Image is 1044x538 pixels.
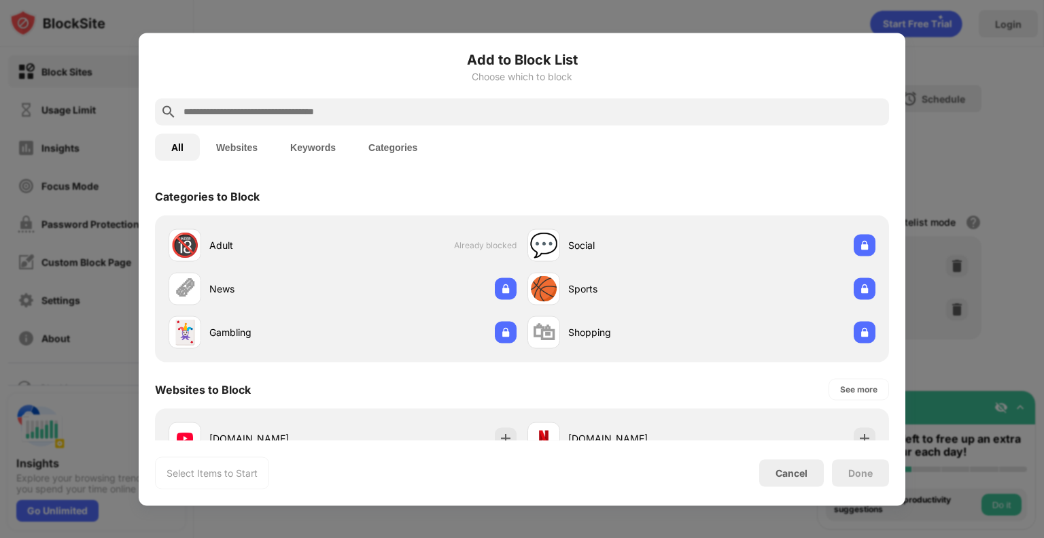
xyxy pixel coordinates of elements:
[568,282,701,296] div: Sports
[840,382,877,396] div: See more
[209,325,343,339] div: Gambling
[209,282,343,296] div: News
[155,382,251,396] div: Websites to Block
[529,275,558,303] div: 🏀
[848,467,873,478] div: Done
[454,240,517,250] span: Already blocked
[173,275,196,303] div: 🗞
[155,71,889,82] div: Choose which to block
[209,238,343,252] div: Adult
[155,133,200,161] button: All
[171,231,199,259] div: 🔞
[568,325,701,339] div: Shopping
[352,133,434,161] button: Categories
[209,431,343,445] div: [DOMAIN_NAME]
[568,431,701,445] div: [DOMAIN_NAME]
[532,318,555,346] div: 🛍
[776,467,807,479] div: Cancel
[177,430,193,446] img: favicons
[155,189,260,203] div: Categories to Block
[160,103,177,120] img: search.svg
[155,49,889,69] h6: Add to Block List
[536,430,552,446] img: favicons
[274,133,352,161] button: Keywords
[171,318,199,346] div: 🃏
[200,133,274,161] button: Websites
[167,466,258,480] div: Select Items to Start
[529,231,558,259] div: 💬
[568,238,701,252] div: Social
